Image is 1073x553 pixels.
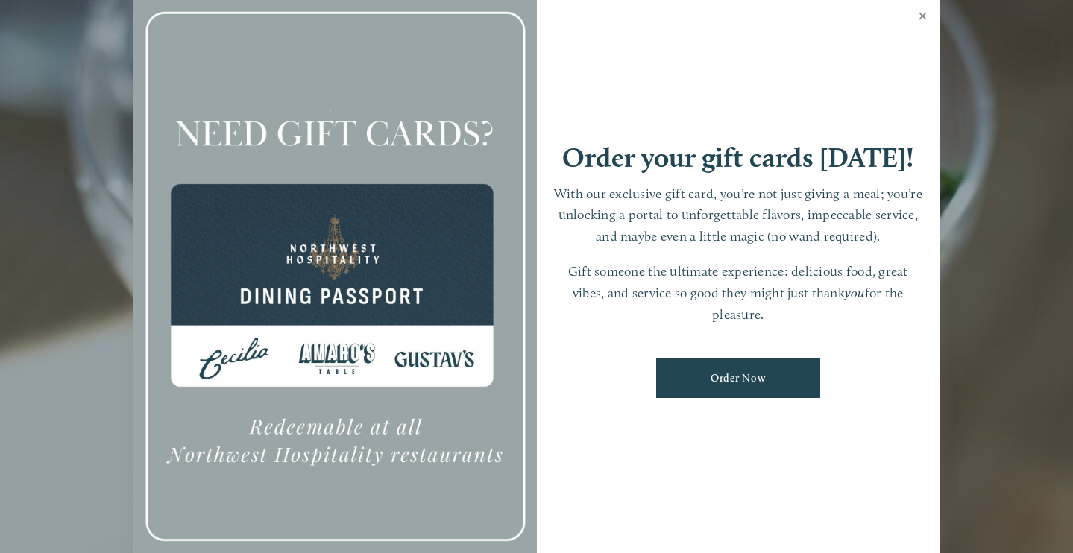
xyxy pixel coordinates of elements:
[656,358,820,398] a: Order Now
[552,261,925,325] p: Gift someone the ultimate experience: delicious food, great vibes, and service so good they might...
[552,183,925,247] p: With our exclusive gift card, you’re not just giving a meal; you’re unlocking a portal to unforge...
[845,285,865,300] em: you
[562,144,914,171] h1: Order your gift cards [DATE]!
